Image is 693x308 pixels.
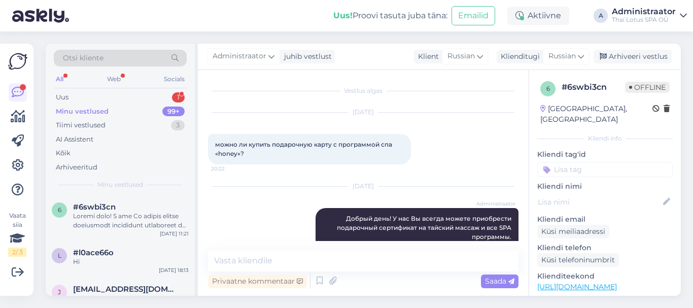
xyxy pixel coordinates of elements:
[73,212,189,230] div: Loremi dolo! S ame Co adipis elitse doeiusmodt incididunt utlaboreet do magnaal enimad m ven QUI ...
[56,107,109,117] div: Minu vestlused
[537,181,673,192] p: Kliendi nimi
[612,16,676,24] div: Thai Lotus SPA OÜ
[208,86,518,95] div: Vestlus algas
[8,52,27,71] img: Askly Logo
[452,6,495,25] button: Emailid
[538,196,661,208] input: Lisa nimi
[537,243,673,253] p: Kliendi telefon
[73,294,189,303] div: Хорошего дня!
[58,252,61,259] span: l
[537,225,609,238] div: Küsi meiliaadressi
[215,141,394,157] span: можно ли купить подарочную карту с программой спа «honey»?
[537,282,617,291] a: [URL][DOMAIN_NAME]
[208,275,307,288] div: Privaatne kommentaar
[594,50,672,63] div: Arhiveeri vestlus
[537,295,673,304] p: Vaata edasi ...
[213,51,266,62] span: Administraator
[485,277,514,286] span: Saada
[447,51,475,62] span: Russian
[333,11,353,20] b: Uus!
[540,104,652,125] div: [GEOGRAPHIC_DATA], [GEOGRAPHIC_DATA]
[612,8,676,16] div: Administraator
[537,162,673,177] input: Lisa tag
[171,120,185,130] div: 3
[159,266,189,274] div: [DATE] 18:13
[58,288,61,296] span: j
[594,9,608,23] div: A
[537,271,673,282] p: Klienditeekond
[537,253,619,267] div: Küsi telefoninumbrit
[97,180,143,189] span: Minu vestlused
[625,82,670,93] span: Offline
[56,134,93,145] div: AI Assistent
[208,182,518,191] div: [DATE]
[58,206,61,214] span: 6
[160,230,189,237] div: [DATE] 11:21
[56,148,71,158] div: Kõik
[162,107,185,117] div: 99+
[548,51,576,62] span: Russian
[162,73,187,86] div: Socials
[73,202,116,212] span: #6swbi3cn
[562,81,625,93] div: # 6swbi3cn
[333,10,447,22] div: Proovi tasuta juba täna:
[612,8,687,24] a: AdministraatorThai Lotus SPA OÜ
[54,73,65,86] div: All
[63,53,103,63] span: Otsi kliente
[211,165,249,173] span: 20:22
[476,200,515,208] span: Administraator
[172,92,185,102] div: 1
[73,257,189,266] div: Hi
[208,108,518,117] div: [DATE]
[56,120,106,130] div: Tiimi vestlused
[414,51,439,62] div: Klient
[507,7,569,25] div: Aktiivne
[497,51,540,62] div: Klienditugi
[8,211,26,257] div: Vaata siia
[546,85,550,92] span: 6
[537,134,673,143] div: Kliendi info
[105,73,123,86] div: Web
[280,51,332,62] div: juhib vestlust
[8,248,26,257] div: 2 / 3
[537,149,673,160] p: Kliendi tag'id
[73,248,114,257] span: #l0ace66o
[56,162,97,173] div: Arhiveeritud
[537,214,673,225] p: Kliendi email
[73,285,179,294] span: jana.goidina98@gmail.com
[56,92,68,102] div: Uus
